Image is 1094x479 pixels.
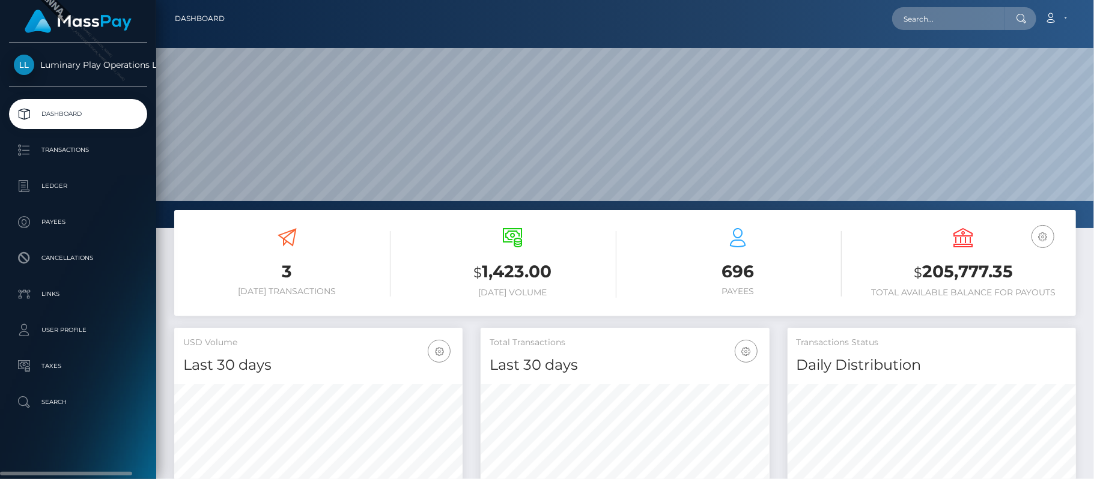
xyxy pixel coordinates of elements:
[183,286,390,297] h6: [DATE] Transactions
[14,213,142,231] p: Payees
[490,337,760,349] h5: Total Transactions
[175,6,225,31] a: Dashboard
[183,260,390,283] h3: 3
[9,135,147,165] a: Transactions
[892,7,1005,30] input: Search...
[9,315,147,345] a: User Profile
[14,141,142,159] p: Transactions
[9,171,147,201] a: Ledger
[14,321,142,339] p: User Profile
[9,351,147,381] a: Taxes
[9,279,147,309] a: Links
[409,288,616,298] h6: [DATE] Volume
[14,177,142,195] p: Ledger
[860,288,1067,298] h6: Total Available Balance for Payouts
[409,260,616,285] h3: 1,423.00
[14,393,142,411] p: Search
[9,207,147,237] a: Payees
[473,264,482,281] small: $
[490,355,760,376] h4: Last 30 days
[797,337,1067,349] h5: Transactions Status
[9,387,147,417] a: Search
[14,285,142,303] p: Links
[14,249,142,267] p: Cancellations
[9,59,147,70] span: Luminary Play Operations Limited
[860,260,1067,285] h3: 205,777.35
[14,105,142,123] p: Dashboard
[914,264,922,281] small: $
[634,286,842,297] h6: Payees
[634,260,842,283] h3: 696
[14,357,142,375] p: Taxes
[183,337,454,349] h5: USD Volume
[183,355,454,376] h4: Last 30 days
[14,55,34,75] img: Luminary Play Operations Limited
[797,355,1067,376] h4: Daily Distribution
[25,10,132,33] img: MassPay Logo
[9,243,147,273] a: Cancellations
[9,99,147,129] a: Dashboard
